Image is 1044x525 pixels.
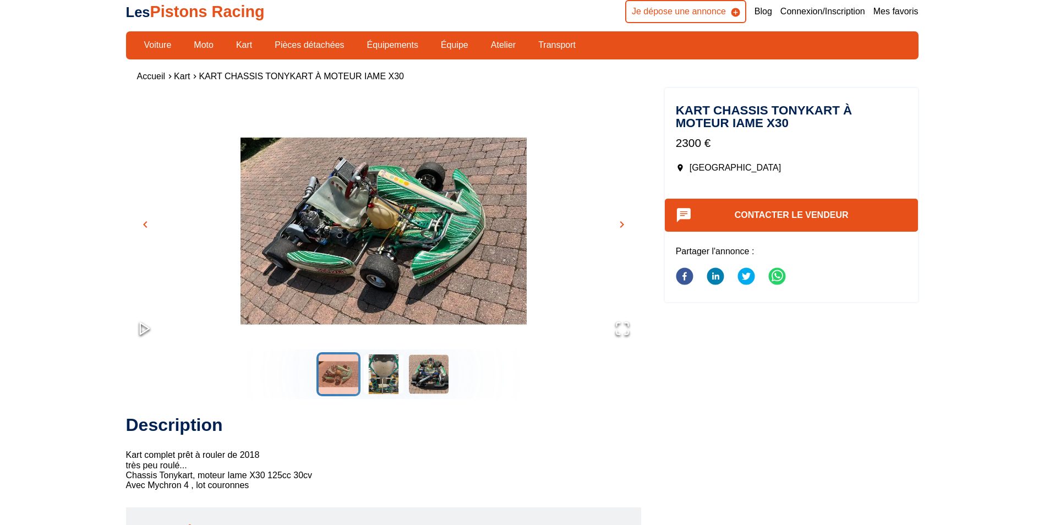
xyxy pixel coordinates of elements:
div: Go to Slide 1 [126,88,641,349]
a: Blog [755,6,772,18]
button: chevron_right [614,216,630,233]
p: [GEOGRAPHIC_DATA] [676,162,908,174]
div: Kart complet prêt à rouler de 2018 très peu roulé... Chassis Tonykart, moteur Iame X30 125cc 30cv... [126,414,641,491]
button: Go to Slide 1 [316,352,360,396]
a: Transport [531,36,583,54]
a: Pièces détachées [267,36,351,54]
a: KART CHASSIS TONYKART à MOTEUR IAME X30 [199,72,404,81]
a: Kart [229,36,259,54]
button: Go to Slide 3 [407,352,451,396]
button: chevron_left [137,216,154,233]
button: twitter [737,261,755,294]
button: linkedin [707,261,724,294]
button: facebook [676,261,693,294]
a: Équipe [434,36,475,54]
span: chevron_right [615,218,628,231]
button: whatsapp [768,261,786,294]
button: Play or Pause Slideshow [126,310,163,349]
a: Équipements [360,36,425,54]
span: chevron_left [139,218,152,231]
span: Les [126,4,150,20]
p: 2300 € [676,135,908,151]
button: Contacter le vendeur [665,199,919,232]
h1: KART CHASSIS TONYKART à MOTEUR IAME X30 [676,105,908,129]
a: Accueil [137,72,166,81]
a: Connexion/Inscription [780,6,865,18]
h2: Description [126,414,641,436]
div: Thumbnail Navigation [126,352,641,396]
img: image [126,88,641,374]
a: Contacter le vendeur [735,210,849,220]
button: Open Fullscreen [604,310,641,349]
a: Atelier [484,36,523,54]
p: Partager l'annonce : [676,245,908,258]
a: LesPistons Racing [126,3,265,20]
button: Go to Slide 2 [362,352,406,396]
a: Mes favoris [873,6,919,18]
a: Voiture [137,36,179,54]
a: Kart [174,72,190,81]
a: Moto [187,36,221,54]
